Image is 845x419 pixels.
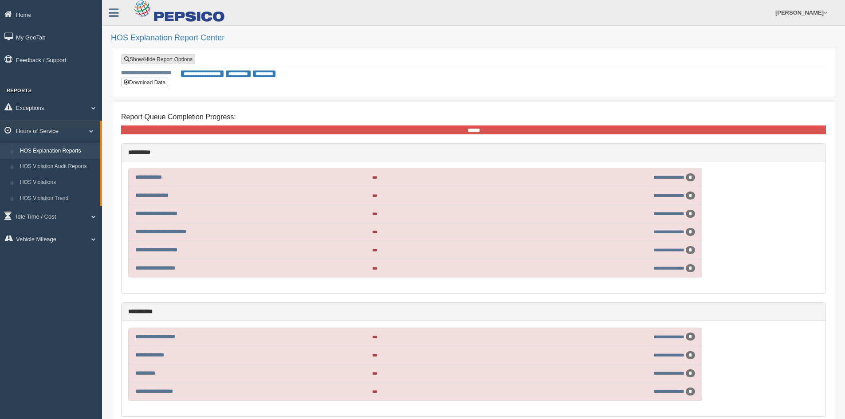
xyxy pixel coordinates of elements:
h4: Report Queue Completion Progress: [121,113,826,121]
a: HOS Violation Trend [16,191,100,207]
button: Download Data [121,78,168,87]
h2: HOS Explanation Report Center [111,34,836,43]
a: HOS Violation Audit Reports [16,159,100,175]
a: Show/Hide Report Options [122,55,195,64]
a: HOS Explanation Reports [16,143,100,159]
a: HOS Violations [16,175,100,191]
